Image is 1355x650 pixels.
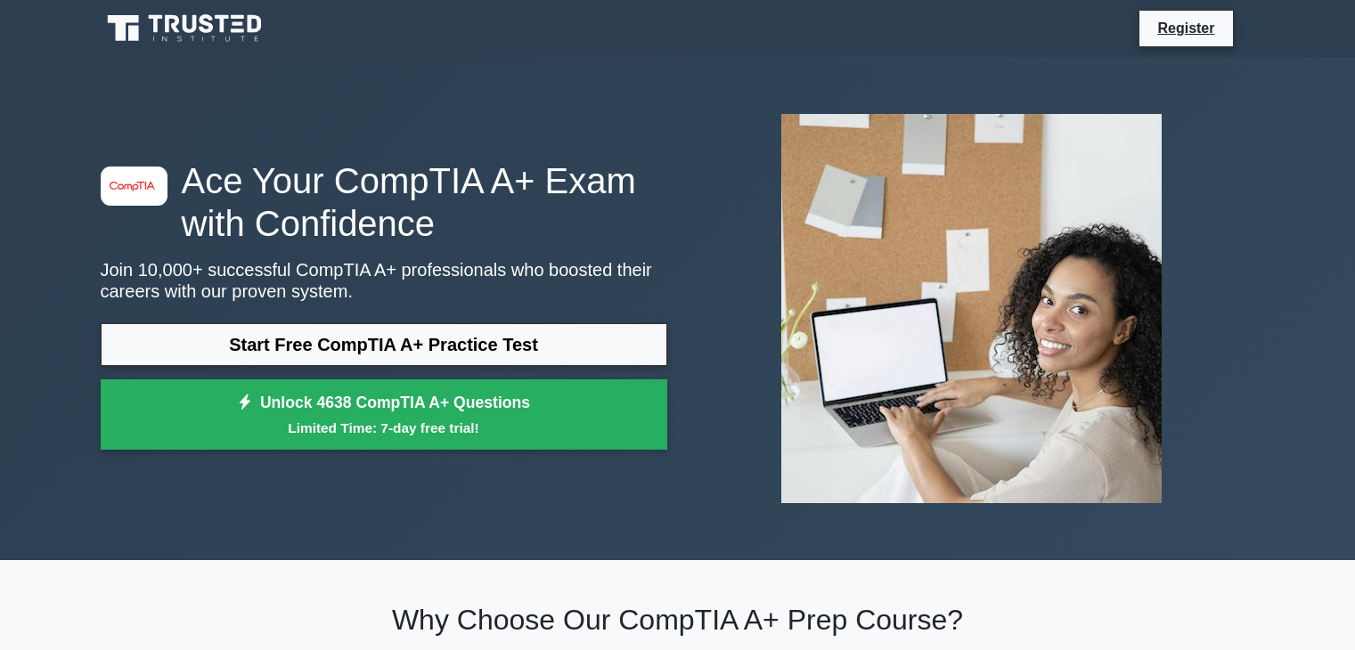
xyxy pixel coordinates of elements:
h1: Ace Your CompTIA A+ Exam with Confidence [101,159,667,245]
a: Register [1147,17,1225,39]
a: Unlock 4638 CompTIA A+ QuestionsLimited Time: 7-day free trial! [101,379,667,451]
p: Join 10,000+ successful CompTIA A+ professionals who boosted their careers with our proven system. [101,259,667,302]
small: Limited Time: 7-day free trial! [123,418,645,438]
h2: Why Choose Our CompTIA A+ Prep Course? [101,603,1255,637]
a: Start Free CompTIA A+ Practice Test [101,323,667,366]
